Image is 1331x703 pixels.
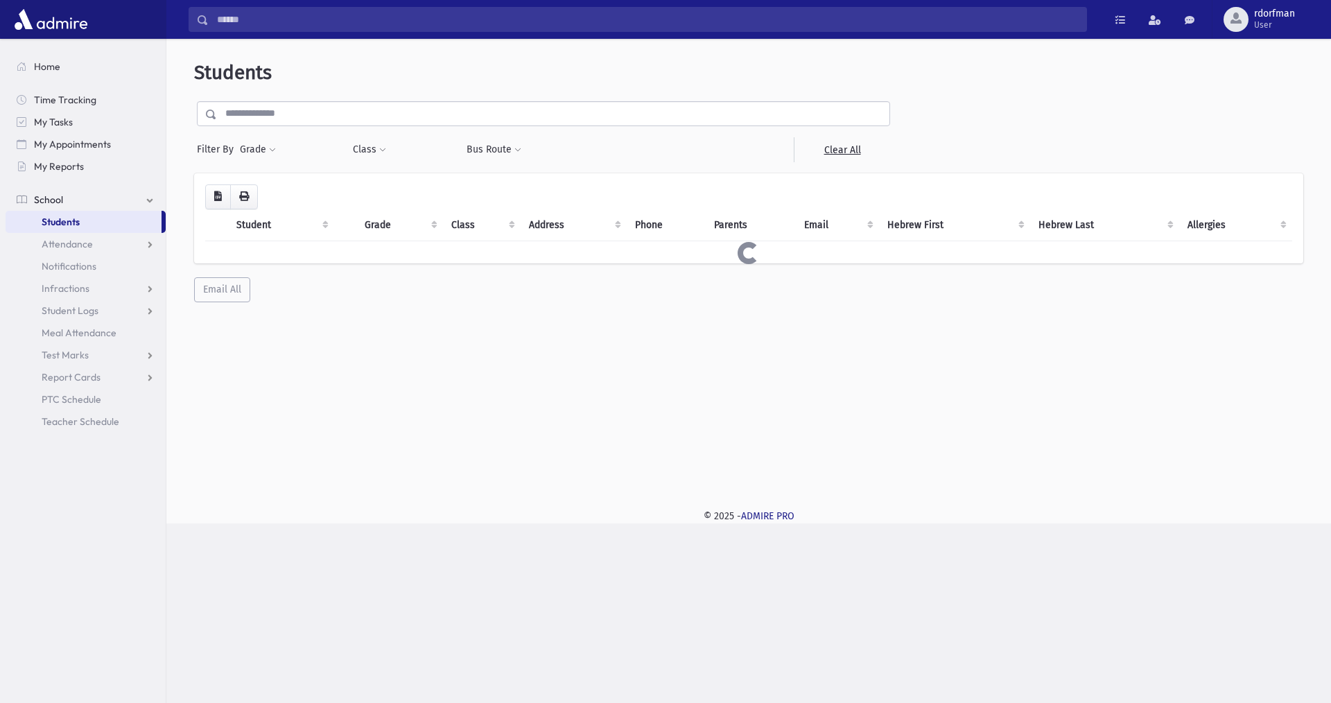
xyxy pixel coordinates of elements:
span: Notifications [42,260,96,272]
a: Report Cards [6,366,166,388]
th: Hebrew Last [1030,209,1179,241]
span: My Tasks [34,116,73,128]
span: My Reports [34,160,84,173]
a: Time Tracking [6,89,166,111]
a: My Reports [6,155,166,177]
span: Home [34,60,60,73]
th: Email [796,209,878,241]
span: School [34,193,63,206]
a: Meal Attendance [6,322,166,344]
button: Class [352,137,387,162]
button: CSV [205,184,231,209]
span: Report Cards [42,371,101,383]
a: Students [6,211,162,233]
div: © 2025 - [189,509,1309,523]
a: School [6,189,166,211]
a: My Appointments [6,133,166,155]
th: Address [521,209,627,241]
a: My Tasks [6,111,166,133]
span: Students [42,216,80,228]
span: Infractions [42,282,89,295]
span: My Appointments [34,138,111,150]
span: Time Tracking [34,94,96,106]
span: Students [194,61,272,84]
a: Notifications [6,255,166,277]
a: Teacher Schedule [6,410,166,433]
button: Email All [194,277,250,302]
button: Grade [239,137,277,162]
th: Hebrew First [879,209,1030,241]
img: AdmirePro [11,6,91,33]
th: Phone [627,209,706,241]
span: Test Marks [42,349,89,361]
th: Class [443,209,521,241]
button: Bus Route [466,137,522,162]
span: Attendance [42,238,93,250]
input: Search [209,7,1086,32]
a: Clear All [794,137,890,162]
span: rdorfman [1254,8,1295,19]
a: Student Logs [6,300,166,322]
button: Print [230,184,258,209]
a: ADMIRE PRO [741,510,794,522]
span: Meal Attendance [42,327,116,339]
span: Student Logs [42,304,98,317]
a: PTC Schedule [6,388,166,410]
a: Attendance [6,233,166,255]
a: Infractions [6,277,166,300]
a: Test Marks [6,344,166,366]
span: PTC Schedule [42,393,101,406]
span: Teacher Schedule [42,415,119,428]
th: Grade [356,209,443,241]
th: Allergies [1179,209,1292,241]
a: Home [6,55,166,78]
span: User [1254,19,1295,31]
span: Filter By [197,142,239,157]
th: Parents [706,209,796,241]
th: Student [228,209,334,241]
